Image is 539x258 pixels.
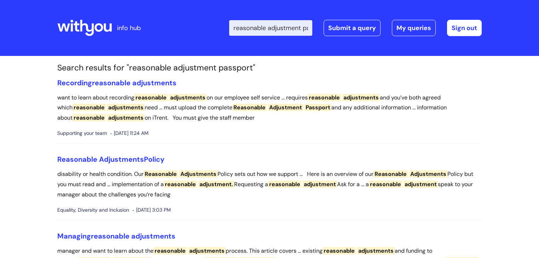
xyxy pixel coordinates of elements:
span: Adjustments [179,170,218,178]
span: reasonable [153,247,187,254]
span: reasonable [92,78,131,87]
a: Reasonable AdjustmentsPolicy [57,155,164,164]
p: info hub [117,22,141,34]
span: adjustments [188,247,226,254]
span: adjustments [131,231,175,241]
span: reasonable [308,94,341,101]
span: Adjustments [99,155,144,164]
span: Reasonable [373,170,408,178]
span: reasonable [268,180,301,188]
input: Search [229,20,312,36]
span: adjustment. [198,180,234,188]
a: Submit a query [324,20,381,36]
span: reasonable [323,247,356,254]
span: reasonable [369,180,402,188]
span: adjustments [342,94,380,101]
span: adjustments [357,247,395,254]
span: reasonable [73,114,106,121]
a: Sign out [447,20,482,36]
span: Reasonable [144,170,178,178]
span: reasonable [91,231,129,241]
span: [DATE] 11:24 AM [110,129,149,138]
a: My queries [392,20,436,36]
span: Reasonable [57,155,97,164]
span: adjustments [107,104,145,111]
span: reasonable [164,180,197,188]
span: Supporting your team [57,129,107,138]
span: adjustments [132,78,176,87]
p: disability or health condition. Our Policy sets out how we support ... Here is an overview of our... [57,169,482,200]
span: adjustment [303,180,337,188]
span: reasonable [73,104,106,111]
h1: Search results for "reasonable adjustment passport" [57,63,482,73]
span: reasonable [134,94,168,101]
div: | - [229,20,482,36]
a: Managingreasonable adjustments [57,231,175,241]
span: Passport [305,104,331,111]
span: Equality, Diversity and Inclusion [57,206,129,214]
a: Recordingreasonable adjustments [57,78,176,87]
span: [DATE] 3:03 PM [133,206,171,214]
span: Adjustments [409,170,447,178]
span: Adjustment [268,104,303,111]
span: adjustments [107,114,145,121]
p: want to learn about recording on our employee self service ... requires and you’ve both agreed wh... [57,93,482,123]
span: adjustment [404,180,438,188]
span: Reasonable [232,104,267,111]
span: adjustments [169,94,207,101]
